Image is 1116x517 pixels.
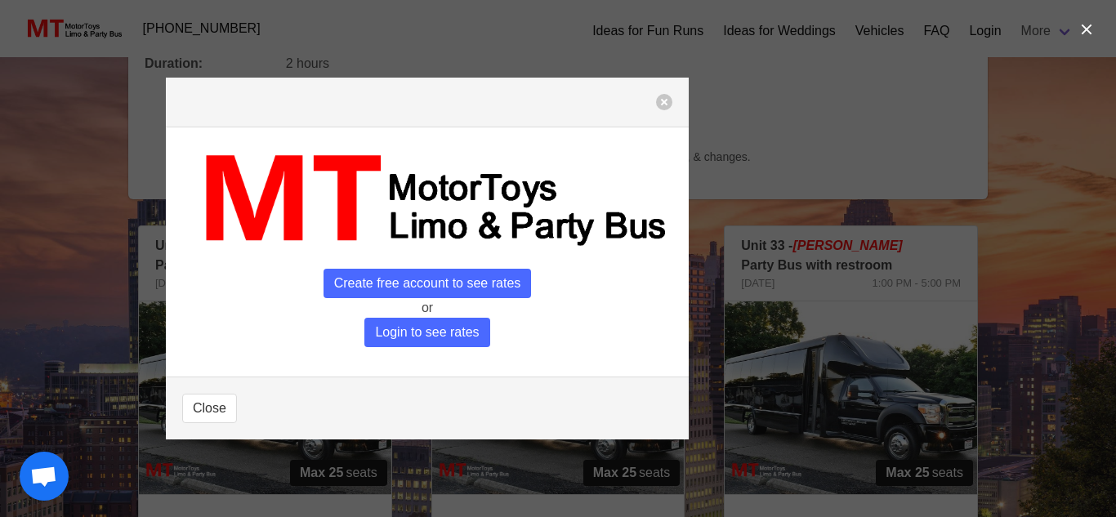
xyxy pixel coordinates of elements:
span: Login to see rates [364,318,489,347]
img: MT_logo_name.png [182,144,672,256]
span: Create free account to see rates [324,269,532,298]
button: Close [182,394,237,423]
a: Open chat [20,452,69,501]
span: Close [193,399,226,418]
p: or [182,298,672,318]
